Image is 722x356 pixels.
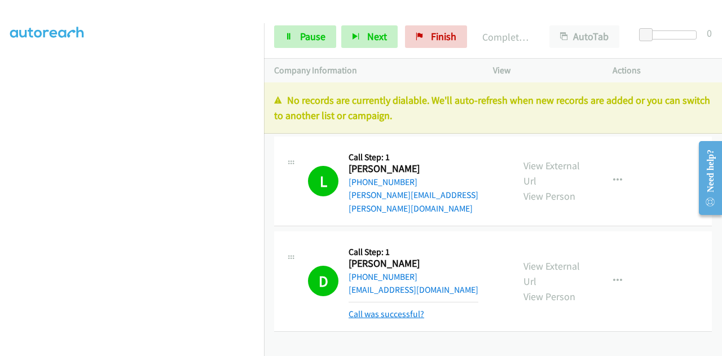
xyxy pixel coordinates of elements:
a: [EMAIL_ADDRESS][DOMAIN_NAME] [349,284,478,295]
h2: [PERSON_NAME] [349,257,441,270]
a: Finish [405,25,467,48]
p: Actions [613,64,712,77]
span: Pause [300,30,325,43]
h1: L [308,166,338,196]
h5: Call Step: 1 [349,247,478,258]
a: Pause [274,25,336,48]
span: Finish [431,30,456,43]
h2: [PERSON_NAME] [349,162,441,175]
p: No records are currently dialable. We'll auto-refresh when new records are added or you can switc... [274,93,712,123]
h5: Call Step: 1 [349,152,503,163]
button: Next [341,25,398,48]
a: Call was successful? [349,309,424,319]
a: View External Url [523,260,580,288]
span: Next [367,30,387,43]
p: Completed All Calls [482,29,529,45]
div: Delay between calls (in seconds) [645,30,697,39]
p: Company Information [274,64,473,77]
button: AutoTab [549,25,619,48]
p: View [493,64,592,77]
a: View Person [523,190,575,203]
a: View External Url [523,159,580,187]
div: 0 [707,25,712,41]
a: [PHONE_NUMBER] [349,177,417,187]
a: [PHONE_NUMBER] [349,271,417,282]
a: [PERSON_NAME][EMAIL_ADDRESS][PERSON_NAME][DOMAIN_NAME] [349,190,478,214]
iframe: Resource Center [690,133,722,223]
a: View Person [523,290,575,303]
h1: D [308,266,338,296]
